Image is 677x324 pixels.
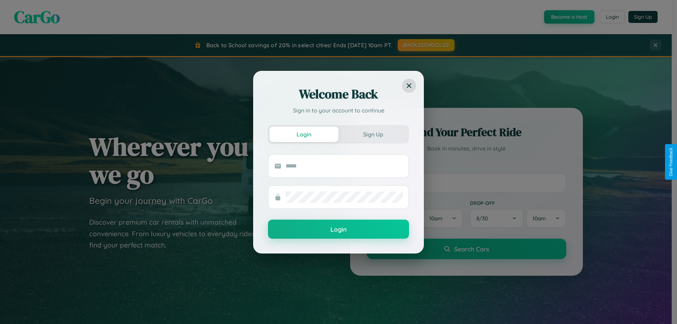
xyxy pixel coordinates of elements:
[268,86,409,103] h2: Welcome Back
[268,106,409,115] p: Sign in to your account to continue
[269,127,338,142] button: Login
[669,148,673,176] div: Give Feedback
[268,220,409,239] button: Login
[338,127,408,142] button: Sign Up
